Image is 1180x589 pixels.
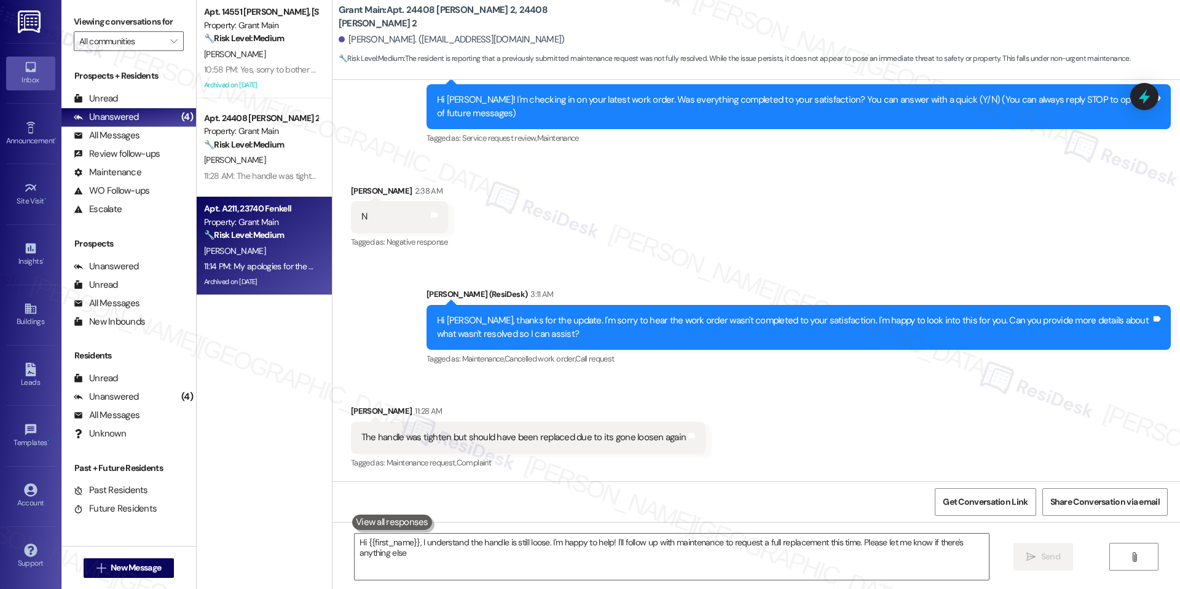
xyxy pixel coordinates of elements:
[74,297,140,310] div: All Messages
[427,129,1171,147] div: Tagged as:
[1130,552,1139,562] i: 
[339,53,404,63] strong: 🔧 Risk Level: Medium
[170,36,177,46] i: 
[203,274,319,290] div: Archived on [DATE]
[355,534,989,580] textarea: Hi {{first_name}}, I understand the handle is still loose. I'm happy to help! I'll follow up with...
[575,354,614,364] span: Call request
[351,233,448,251] div: Tagged as:
[1026,552,1036,562] i: 
[204,6,318,18] div: Apt. 14551 [PERSON_NAME], [STREET_ADDRESS][PERSON_NAME]
[84,558,175,578] button: New Message
[427,350,1171,368] div: Tagged as:
[74,111,139,124] div: Unanswered
[6,238,55,271] a: Insights •
[1050,496,1160,508] span: Share Conversation via email
[204,139,284,150] strong: 🔧 Risk Level: Medium
[79,31,164,51] input: All communities
[437,314,1151,341] div: Hi [PERSON_NAME], thanks for the update. I'm sorry to hear the work order wasn't completed to you...
[178,108,196,127] div: (4)
[457,457,491,468] span: Complaint
[74,184,149,197] div: WO Follow-ups
[74,129,140,142] div: All Messages
[204,49,265,60] span: [PERSON_NAME]
[351,454,706,472] div: Tagged as:
[361,431,686,444] div: The handle was tighten but should have been replaced due to its gone loosen again
[178,387,196,406] div: (4)
[96,563,106,573] i: 
[943,496,1028,508] span: Get Conversation Link
[204,64,838,75] div: 10:58 PM: Yes, sorry to bother you about it. I just didn't want to call and bother the gentlemen ...
[74,166,141,179] div: Maintenance
[6,540,55,573] a: Support
[74,484,148,497] div: Past Residents
[61,462,196,475] div: Past + Future Residents
[204,112,318,125] div: Apt. 24408 [PERSON_NAME] 2, 24408 [PERSON_NAME] 2
[204,170,536,181] div: 11:28 AM: The handle was tighten but should have been replaced due to its gone loosen again
[18,10,43,33] img: ResiDesk Logo
[74,279,118,291] div: Unread
[74,203,122,216] div: Escalate
[537,133,579,143] span: Maintenance
[55,135,57,143] span: •
[351,405,706,422] div: [PERSON_NAME]
[1041,550,1060,563] span: Send
[74,390,139,403] div: Unanswered
[387,457,457,468] span: Maintenance request ,
[339,52,1130,65] span: : The resident is reporting that a previously submitted maintenance request was not fully resolve...
[935,488,1036,516] button: Get Conversation Link
[204,261,989,272] div: 11:14 PM: My apologies for the delay. We’ve already followed up with the team and are still waiti...
[361,210,367,223] div: N
[74,372,118,385] div: Unread
[204,229,284,240] strong: 🔧 Risk Level: Medium
[6,480,55,513] a: Account
[1013,543,1073,571] button: Send
[6,359,55,392] a: Leads
[74,315,145,328] div: New Inbounds
[74,148,160,160] div: Review follow-ups
[351,184,448,202] div: [PERSON_NAME]
[61,349,196,362] div: Residents
[6,419,55,453] a: Templates •
[1042,488,1168,516] button: Share Conversation via email
[412,405,442,417] div: 11:28 AM
[204,245,265,256] span: [PERSON_NAME]
[74,12,184,31] label: Viewing conversations for
[74,260,139,273] div: Unanswered
[6,57,55,90] a: Inbox
[339,4,584,30] b: Grant Main: Apt. 24408 [PERSON_NAME] 2, 24408 [PERSON_NAME] 2
[6,298,55,331] a: Buildings
[462,354,505,364] span: Maintenance ,
[204,125,318,138] div: Property: Grant Main
[47,437,49,445] span: •
[462,133,537,143] span: Service request review ,
[74,92,118,105] div: Unread
[427,288,1171,305] div: [PERSON_NAME] (ResiDesk)
[111,561,161,574] span: New Message
[339,33,565,46] div: [PERSON_NAME]. ([EMAIL_ADDRESS][DOMAIN_NAME])
[61,237,196,250] div: Prospects
[44,195,46,204] span: •
[6,178,55,211] a: Site Visit •
[204,33,284,44] strong: 🔧 Risk Level: Medium
[74,502,157,515] div: Future Residents
[204,154,265,165] span: [PERSON_NAME]
[61,69,196,82] div: Prospects + Residents
[204,19,318,32] div: Property: Grant Main
[42,255,44,264] span: •
[437,93,1151,120] div: Hi [PERSON_NAME]! I'm checking in on your latest work order. Was everything completed to your sat...
[527,288,553,301] div: 3:11 AM
[412,184,442,197] div: 2:38 AM
[387,237,448,247] span: Negative response
[204,216,318,229] div: Property: Grant Main
[505,354,575,364] span: Cancelled work order ,
[74,427,126,440] div: Unknown
[204,202,318,215] div: Apt. A211, 23740 Fenkell
[74,409,140,422] div: All Messages
[203,77,319,93] div: Archived on [DATE]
